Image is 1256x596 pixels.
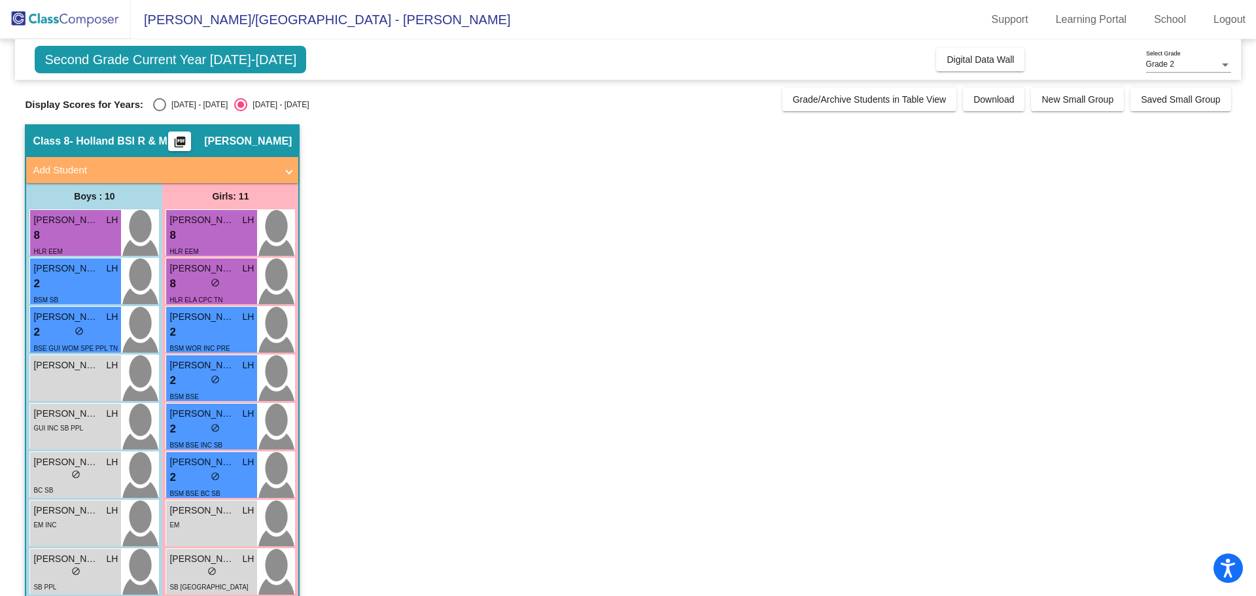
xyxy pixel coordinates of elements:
span: do_not_disturb_alt [211,375,220,384]
span: do_not_disturb_alt [211,472,220,481]
span: HLR ELA CPC TN [169,296,222,304]
span: 8 [169,227,175,244]
a: Learning Portal [1045,9,1138,30]
span: LH [243,359,254,372]
span: LH [243,407,254,421]
span: EM INC [33,521,56,529]
span: LH [107,310,118,324]
span: 2 [33,275,39,292]
span: [PERSON_NAME] [33,262,99,275]
span: LH [243,552,254,566]
span: Grade 2 [1146,60,1174,69]
a: Support [981,9,1039,30]
div: Boys : 10 [26,183,162,209]
span: [PERSON_NAME] [169,213,235,227]
span: 2 [33,324,39,341]
div: [DATE] - [DATE] [247,99,309,111]
span: LH [107,504,118,517]
a: Logout [1203,9,1256,30]
button: Grade/Archive Students in Table View [782,88,957,111]
button: Print Students Details [168,131,191,151]
span: LH [107,552,118,566]
button: Digital Data Wall [936,48,1024,71]
span: New Small Group [1041,94,1113,105]
span: do_not_disturb_alt [71,567,80,576]
span: HLR EEM [169,248,198,255]
span: 2 [169,372,175,389]
span: Digital Data Wall [947,54,1014,65]
span: [PERSON_NAME] [169,504,235,517]
span: Grade/Archive Students in Table View [793,94,947,105]
span: do_not_disturb_alt [211,423,220,432]
span: [PERSON_NAME] [169,552,235,566]
span: LH [243,213,254,227]
span: - Holland BSI R & M [69,135,167,148]
span: [PERSON_NAME] [33,359,99,372]
span: [PERSON_NAME] [169,262,235,275]
span: [PERSON_NAME] [33,213,99,227]
span: [PERSON_NAME] [33,552,99,566]
span: BSE GUI WOM SPE PPL TN [33,345,118,352]
span: LH [243,455,254,469]
span: [PERSON_NAME] [169,359,235,372]
span: LH [107,407,118,421]
span: LH [107,455,118,469]
span: BSM BSE [169,393,198,400]
span: Class 8 [33,135,69,148]
span: [PERSON_NAME] [33,455,99,469]
span: do_not_disturb_alt [207,567,217,576]
span: SB [GEOGRAPHIC_DATA] [169,584,248,591]
span: BSM BSE BC SB [GEOGRAPHIC_DATA] [169,490,237,511]
span: [PERSON_NAME] [169,455,235,469]
span: do_not_disturb_alt [75,326,84,336]
span: BSM WOR INC PRE [169,345,230,352]
span: [PERSON_NAME]/[GEOGRAPHIC_DATA] - [PERSON_NAME] [131,9,510,30]
span: SB PPL [33,584,56,591]
span: 8 [33,227,39,244]
span: BSM BSE INC SB [169,442,222,449]
span: LH [107,262,118,275]
span: 2 [169,421,175,438]
span: Saved Small Group [1141,94,1220,105]
span: 2 [169,324,175,341]
div: [DATE] - [DATE] [166,99,228,111]
span: Display Scores for Years: [25,99,143,111]
span: [PERSON_NAME] [33,407,99,421]
button: Download [963,88,1024,111]
span: BC SB [GEOGRAPHIC_DATA] [33,487,101,508]
span: LH [107,213,118,227]
mat-radio-group: Select an option [153,98,309,111]
span: GUI INC SB PPL [33,425,83,432]
span: [PERSON_NAME] [169,407,235,421]
span: [PERSON_NAME] [33,504,99,517]
mat-expansion-panel-header: Add Student [26,157,298,183]
span: do_not_disturb_alt [211,278,220,287]
span: do_not_disturb_alt [71,470,80,479]
mat-icon: picture_as_pdf [172,135,188,154]
span: Download [973,94,1014,105]
button: Saved Small Group [1130,88,1230,111]
span: LH [107,359,118,372]
span: LH [243,262,254,275]
span: Second Grade Current Year [DATE]-[DATE] [35,46,306,73]
span: EM [169,521,179,529]
span: [PERSON_NAME] [33,310,99,324]
span: LH [243,310,254,324]
span: 2 [169,469,175,486]
span: BSM SB [GEOGRAPHIC_DATA] [33,296,101,317]
span: 8 [169,275,175,292]
div: Girls: 11 [162,183,298,209]
span: [PERSON_NAME] [204,135,292,148]
span: HLR EEM [33,248,62,255]
button: New Small Group [1031,88,1124,111]
mat-panel-title: Add Student [33,163,276,178]
span: LH [243,504,254,517]
a: School [1143,9,1196,30]
span: [PERSON_NAME] [169,310,235,324]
